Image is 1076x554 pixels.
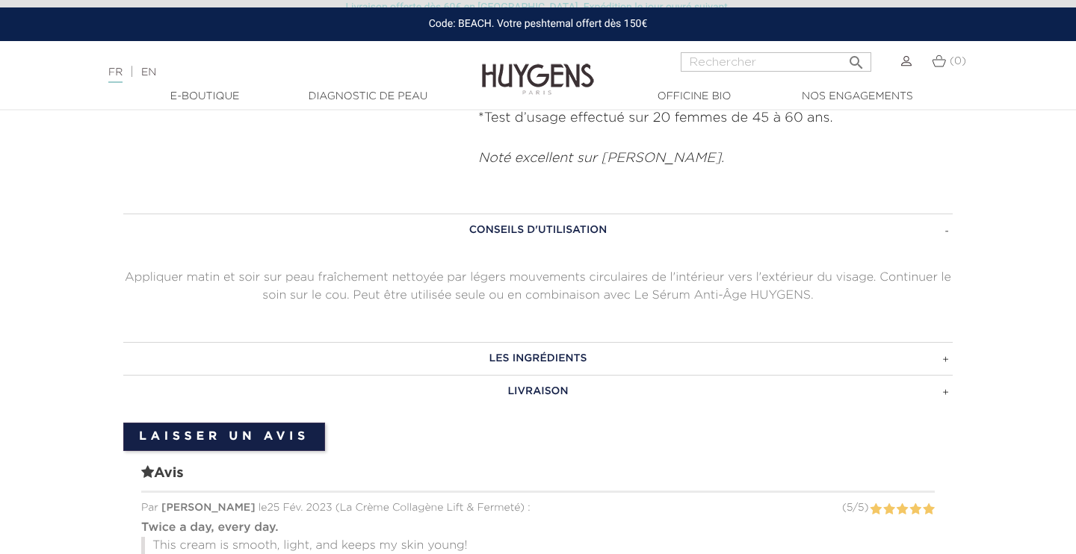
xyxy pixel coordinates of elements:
label: 5 [922,500,935,519]
a: FR [108,67,123,83]
a: Nos engagements [782,89,932,105]
a: Officine Bio [619,89,769,105]
span: 5 [847,502,853,513]
a: E-Boutique [130,89,279,105]
span: Avis [141,463,935,493]
i:  [847,49,865,67]
span: 5 [858,502,864,513]
span: (0) [950,56,966,66]
label: 1 [869,500,882,519]
a: LES INGRÉDIENTS [123,342,953,375]
label: 3 [896,500,909,519]
span: La Crème Collagène Lift & Fermeté [340,502,520,513]
a: Laisser un avis [123,423,325,451]
a: CONSEILS D'UTILISATION [123,214,953,246]
a: LIVRAISON [123,375,953,408]
p: Appliquer matin et soir sur peau fraîchement nettoyée par légers mouvements circulaires de l'inté... [123,269,953,305]
div: Par le 25 Fév. 2023 ( ) : [141,500,935,516]
em: Noté excellent sur [PERSON_NAME]. [478,152,724,165]
a: EN [141,67,156,78]
img: Huygens [482,40,594,97]
input: Rechercher [681,52,871,72]
label: 2 [882,500,895,519]
label: 4 [909,500,922,519]
span: [PERSON_NAME] [161,502,256,513]
a: Diagnostic de peau [293,89,442,105]
div: | [101,63,437,81]
div: ( / ) [842,500,868,516]
strong: Twice a day, every day. [141,522,279,534]
button:  [843,48,870,68]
